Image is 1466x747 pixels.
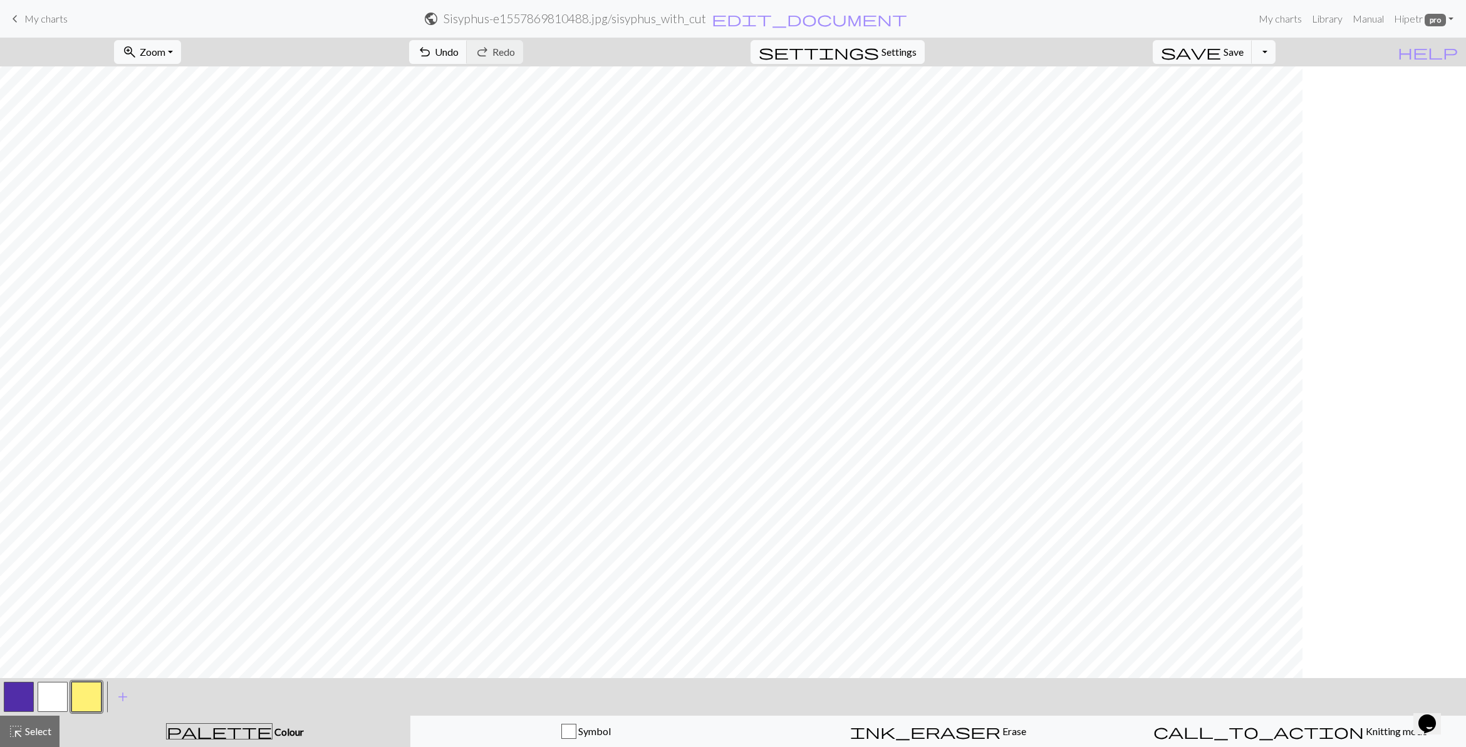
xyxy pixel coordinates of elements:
[762,716,1115,747] button: Erase
[1001,725,1026,737] span: Erase
[712,10,907,28] span: edit_document
[1398,43,1458,61] span: help
[114,40,181,64] button: Zoom
[1153,723,1364,740] span: call_to_action
[8,10,23,28] span: keyboard_arrow_left
[1114,716,1466,747] button: Knitting mode
[417,43,432,61] span: undo
[751,40,925,64] button: SettingsSettings
[759,44,879,60] i: Settings
[140,46,165,58] span: Zoom
[1307,6,1348,31] a: Library
[409,40,467,64] button: Undo
[122,43,137,61] span: zoom_in
[576,725,611,737] span: Symbol
[881,44,917,60] span: Settings
[8,723,23,740] span: highlight_alt
[1413,697,1453,734] iframe: chat widget
[435,46,459,58] span: Undo
[1425,14,1446,26] span: pro
[115,688,130,706] span: add
[850,723,1001,740] span: ink_eraser
[24,13,68,24] span: My charts
[60,716,410,747] button: Colour
[424,10,439,28] span: public
[1161,43,1221,61] span: save
[167,723,272,740] span: palette
[759,43,879,61] span: settings
[1254,6,1307,31] a: My charts
[444,11,706,26] h2: Sisyphus-e1557869810488.jpg / sisyphus_with_cut
[1389,6,1458,31] a: Hipetr pro
[410,716,762,747] button: Symbol
[1348,6,1389,31] a: Manual
[23,725,51,737] span: Select
[1153,40,1252,64] button: Save
[1224,46,1244,58] span: Save
[8,8,68,29] a: My charts
[273,726,304,738] span: Colour
[1364,725,1427,737] span: Knitting mode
